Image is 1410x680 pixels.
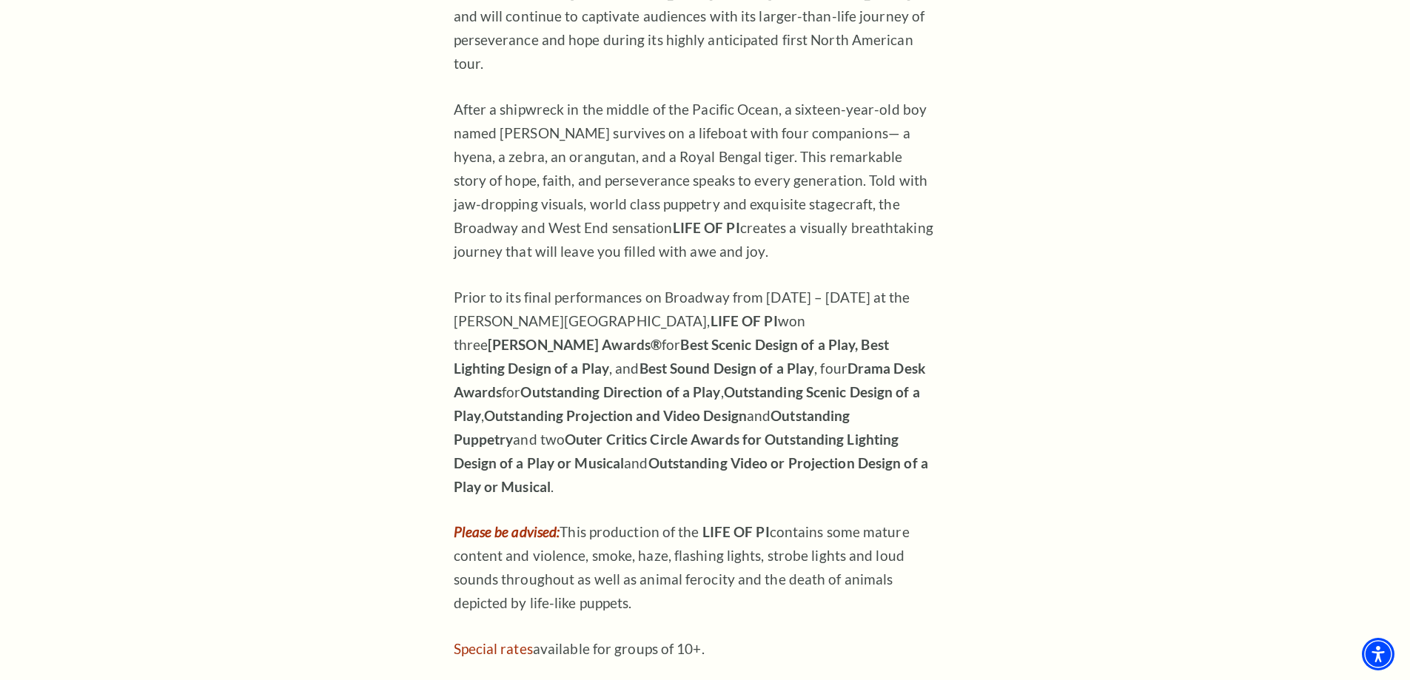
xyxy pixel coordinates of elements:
[639,360,815,377] strong: Best Sound Design of a Play
[454,523,560,540] em: Please be advised:
[454,454,928,495] strong: Outstanding Video or Projection Design of a Play or Musical
[454,640,533,657] a: Special rates
[454,360,925,400] strong: Drama Desk Awards
[454,98,935,263] p: After a shipwreck in the middle of the Pacific Ocean, a sixteen-year-old boy named [PERSON_NAME] ...
[454,407,850,448] strong: Outstanding Puppetry
[454,520,935,615] p: This production of the contains some mature content and violence, smoke, haze, flashing lights, s...
[484,407,747,424] strong: Outstanding Projection and Video Design
[680,336,858,353] strong: Best Scenic Design of a Play,
[454,286,935,499] p: Prior to its final performances on Broadway from [DATE] – [DATE] at the [PERSON_NAME][GEOGRAPHIC_...
[488,336,662,353] strong: [PERSON_NAME] Awards®
[699,523,770,540] strong: LIFE OF PI
[520,383,720,400] strong: Outstanding Direction of a Play
[1362,638,1394,670] div: Accessibility Menu
[454,431,899,471] strong: Outer Critics Circle Awards for Outstanding Lighting Design of a Play or Musical
[454,637,935,661] p: available for groups of 10+.
[454,336,889,377] strong: Best Lighting Design of a Play
[673,219,740,236] strong: LIFE OF PI
[454,383,920,424] strong: Outstanding Scenic Design of a Play
[711,312,778,329] strong: LIFE OF PI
